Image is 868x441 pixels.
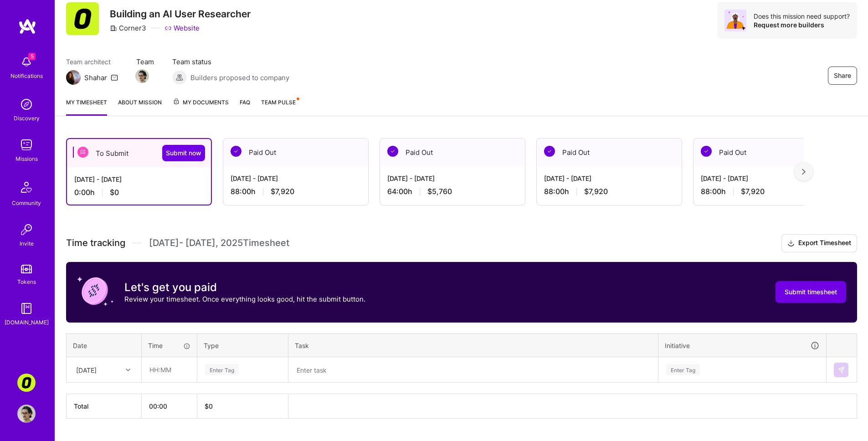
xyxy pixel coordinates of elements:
[148,341,190,350] div: Time
[136,68,148,84] a: Team Member Avatar
[665,340,820,351] div: Initiative
[17,299,36,318] img: guide book
[142,358,196,382] input: HH:MM
[124,294,365,304] p: Review your timesheet. Once everything looks good, hit the submit button.
[21,265,32,273] img: tokens
[110,188,119,197] span: $0
[142,394,197,419] th: 00:00
[14,113,40,123] div: Discovery
[118,97,162,116] a: About Mission
[205,363,239,377] div: Enter Tag
[271,187,294,196] span: $7,920
[15,176,37,198] img: Community
[17,277,36,287] div: Tokens
[205,402,213,410] span: $ 0
[701,174,831,183] div: [DATE] - [DATE]
[12,198,41,208] div: Community
[724,10,746,31] img: Avatar
[781,234,857,252] button: Export Timesheet
[231,146,241,157] img: Paid Out
[828,67,857,85] button: Share
[66,70,81,85] img: Team Architect
[15,154,38,164] div: Missions
[110,8,251,20] h3: Building an AI User Researcher
[387,146,398,157] img: Paid Out
[162,145,205,161] button: Submit now
[20,239,34,248] div: Invite
[28,53,36,60] span: 5
[67,394,142,419] th: Total
[77,147,88,158] img: To Submit
[66,57,118,67] span: Team architect
[77,273,113,309] img: coin
[136,57,154,67] span: Team
[173,97,229,108] span: My Documents
[17,405,36,423] img: User Avatar
[15,374,38,392] a: Corner3: Building an AI User Researcher
[666,363,700,377] div: Enter Tag
[110,25,117,32] i: icon CompanyGray
[785,287,837,297] span: Submit timesheet
[190,73,289,82] span: Builders proposed to company
[17,53,36,71] img: bell
[15,405,38,423] a: User Avatar
[544,174,674,183] div: [DATE] - [DATE]
[544,146,555,157] img: Paid Out
[84,73,107,82] div: Shahar
[754,21,850,29] div: Request more builders
[66,2,99,35] img: Company Logo
[537,138,682,166] div: Paid Out
[834,71,851,80] span: Share
[231,174,361,183] div: [DATE] - [DATE]
[261,97,298,116] a: Team Pulse
[17,136,36,154] img: teamwork
[837,366,845,374] img: Submit
[124,281,365,294] h3: Let's get you paid
[111,74,118,81] i: icon Mail
[17,374,36,392] img: Corner3: Building an AI User Researcher
[74,174,204,184] div: [DATE] - [DATE]
[380,138,525,166] div: Paid Out
[166,149,201,158] span: Submit now
[66,97,107,116] a: My timesheet
[110,23,146,33] div: Corner3
[17,95,36,113] img: discovery
[67,139,211,167] div: To Submit
[135,69,149,83] img: Team Member Avatar
[5,318,49,327] div: [DOMAIN_NAME]
[17,220,36,239] img: Invite
[387,187,518,196] div: 64:00 h
[741,187,765,196] span: $7,920
[754,12,850,21] div: Does this mission need support?
[66,237,125,249] span: Time tracking
[261,99,296,106] span: Team Pulse
[701,146,712,157] img: Paid Out
[584,187,608,196] span: $7,920
[240,97,250,116] a: FAQ
[164,23,200,33] a: Website
[172,70,187,85] img: Builders proposed to company
[693,138,838,166] div: Paid Out
[387,174,518,183] div: [DATE] - [DATE]
[10,71,43,81] div: Notifications
[18,18,36,35] img: logo
[544,187,674,196] div: 88:00 h
[427,187,452,196] span: $5,760
[149,237,289,249] span: [DATE] - [DATE] , 2025 Timesheet
[173,97,229,116] a: My Documents
[197,333,288,357] th: Type
[776,281,846,303] button: Submit timesheet
[787,239,795,248] i: icon Download
[126,368,130,372] i: icon Chevron
[67,333,142,357] th: Date
[231,187,361,196] div: 88:00 h
[76,365,97,374] div: [DATE]
[802,169,806,175] img: right
[288,333,658,357] th: Task
[223,138,368,166] div: Paid Out
[701,187,831,196] div: 88:00 h
[74,188,204,197] div: 0:00 h
[172,57,289,67] span: Team status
